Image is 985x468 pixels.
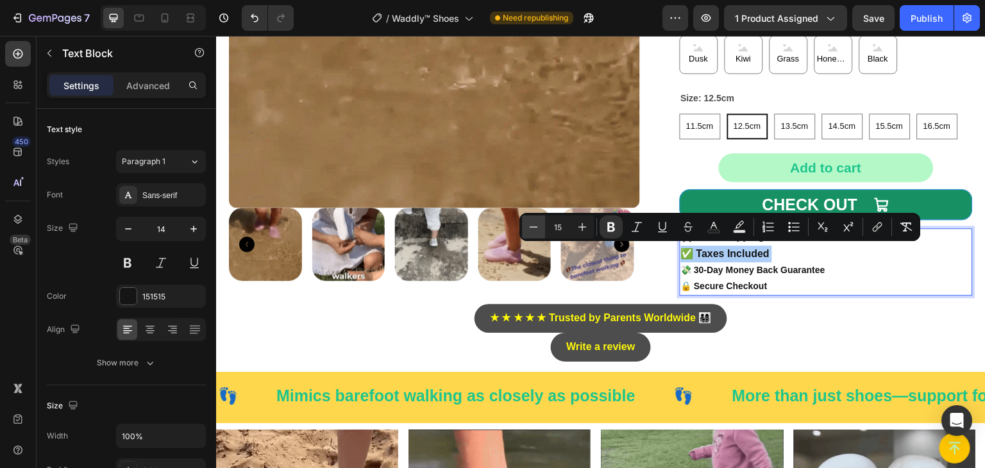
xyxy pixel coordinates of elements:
div: Undo/Redo [242,5,294,31]
legend: Size: 12.5cm [464,53,520,72]
div: Add to cart [575,120,646,144]
p: Advanced [126,79,170,92]
button: Save [852,5,895,31]
span: 13.5cm [565,85,593,95]
div: CHECK OUT [546,158,642,180]
p: Text Block [62,46,171,61]
span: Black [650,15,675,30]
span: Mimics barefoot walking as closely as possible [60,351,419,369]
div: Align [47,321,83,338]
div: Publish [911,12,943,25]
div: Open Intercom Messenger [941,405,972,436]
button: Publish [900,5,954,31]
div: Font [47,189,63,201]
button: CHECK OUT [464,153,757,184]
span: 16.5cm [707,85,735,95]
strong: 👣 [458,351,478,369]
strong: ✅ Taxes Included [465,212,554,223]
div: Editor contextual toolbar [519,213,920,241]
a: Write a review [335,297,434,326]
span: Honeycomb [599,15,636,30]
strong: 🚚 Free Shipping on All Orders [465,195,616,206]
input: Auto [117,424,205,447]
strong: Write a review [350,305,419,316]
span: Grass [559,15,586,30]
button: 1 product assigned [724,5,847,31]
strong: 👣 [2,351,22,369]
span: 15.5cm [660,85,687,95]
strong: ★ ★ ★ ★ ★ Trusted by Parents Worldwide 👨‍👩‍👧‍👦 [274,276,496,287]
span: Save [863,13,884,24]
div: Rich Text Editor. Editing area: main [464,192,757,260]
span: 11.5cm [470,85,498,95]
button: Paragraph 1 [116,150,206,173]
div: 151515 [142,291,203,303]
button: Show more [47,351,206,374]
div: Size [47,220,81,237]
span: 14.5cm [612,85,640,95]
p: 7 [84,10,90,26]
p: Settings [63,79,99,92]
button: 7 [5,5,96,31]
a: ★ ★ ★ ★ ★ Trusted by Parents Worldwide 👨‍👩‍👧‍👦 [258,268,511,297]
span: Paragraph 1 [122,156,165,167]
span: 1 product assigned [735,12,818,25]
div: Sans-serif [142,190,203,201]
div: 450 [12,137,31,147]
div: Beta [10,235,31,245]
strong: 💸 30-Day Money Back Guarantee [465,229,610,239]
div: Text style [47,124,82,135]
span: / [386,12,389,25]
span: Need republishing [503,12,568,24]
span: Waddly™ Shoes [392,12,459,25]
strong: More than just shoes—support for growing feet [516,351,878,369]
div: Color [47,290,67,302]
div: Width [47,430,68,442]
button: Carousel Next Arrow [398,201,414,216]
div: Show more [97,356,156,369]
span: Kiwi [518,15,538,30]
span: Dusk [471,15,495,30]
strong: 🔒 Secure Checkout [465,245,551,255]
div: Size [47,397,81,415]
iframe: Design area [216,36,985,468]
span: 12.5cm [518,85,545,95]
div: Styles [47,156,69,167]
button: Add to cart [503,117,718,147]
